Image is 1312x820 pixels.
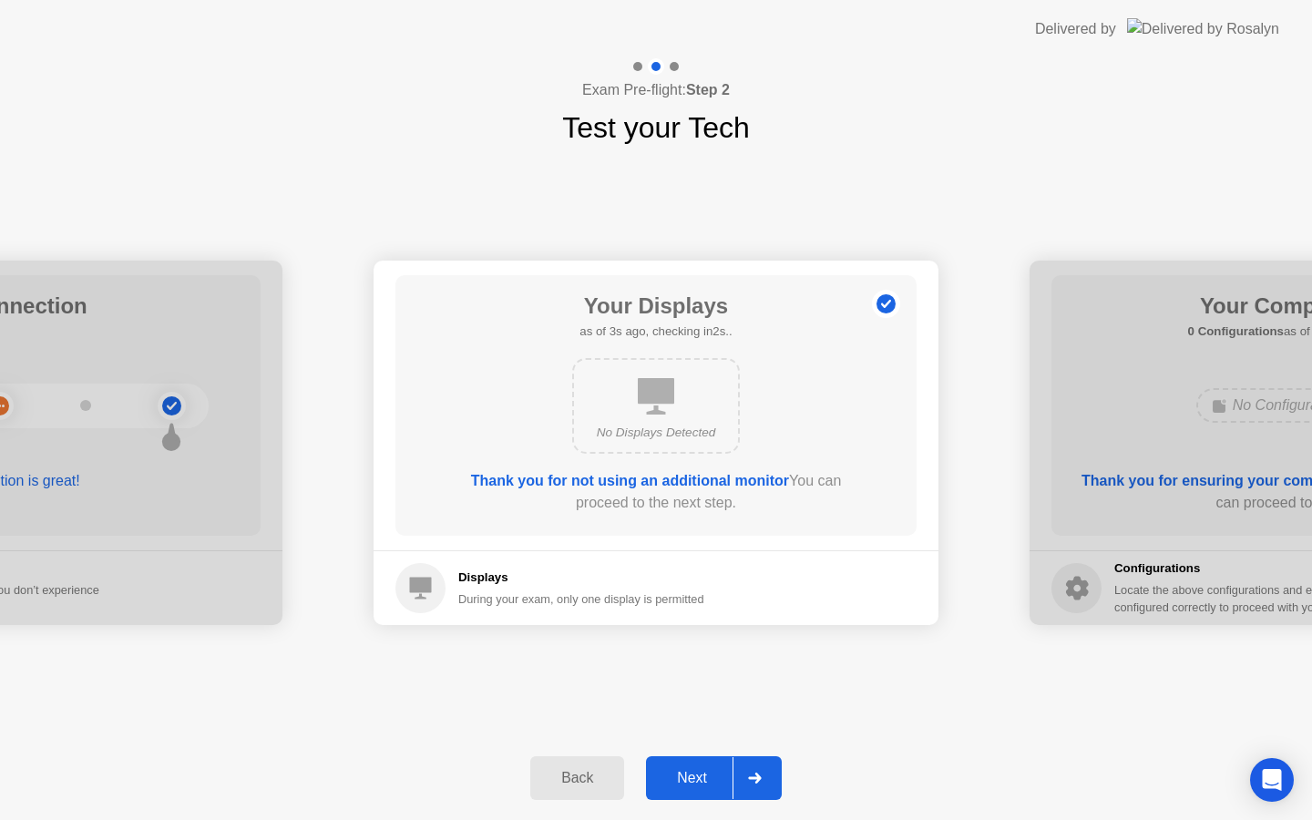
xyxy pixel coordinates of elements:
[686,82,730,97] b: Step 2
[562,106,750,149] h1: Test your Tech
[582,79,730,101] h4: Exam Pre-flight:
[1250,758,1294,802] div: Open Intercom Messenger
[646,756,782,800] button: Next
[530,756,624,800] button: Back
[1035,18,1116,40] div: Delivered by
[458,590,704,608] div: During your exam, only one display is permitted
[1127,18,1279,39] img: Delivered by Rosalyn
[651,770,733,786] div: Next
[579,323,732,341] h5: as of 3s ago, checking in2s..
[589,424,723,442] div: No Displays Detected
[447,470,865,514] div: You can proceed to the next step.
[458,569,704,587] h5: Displays
[579,290,732,323] h1: Your Displays
[536,770,619,786] div: Back
[471,473,789,488] b: Thank you for not using an additional monitor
